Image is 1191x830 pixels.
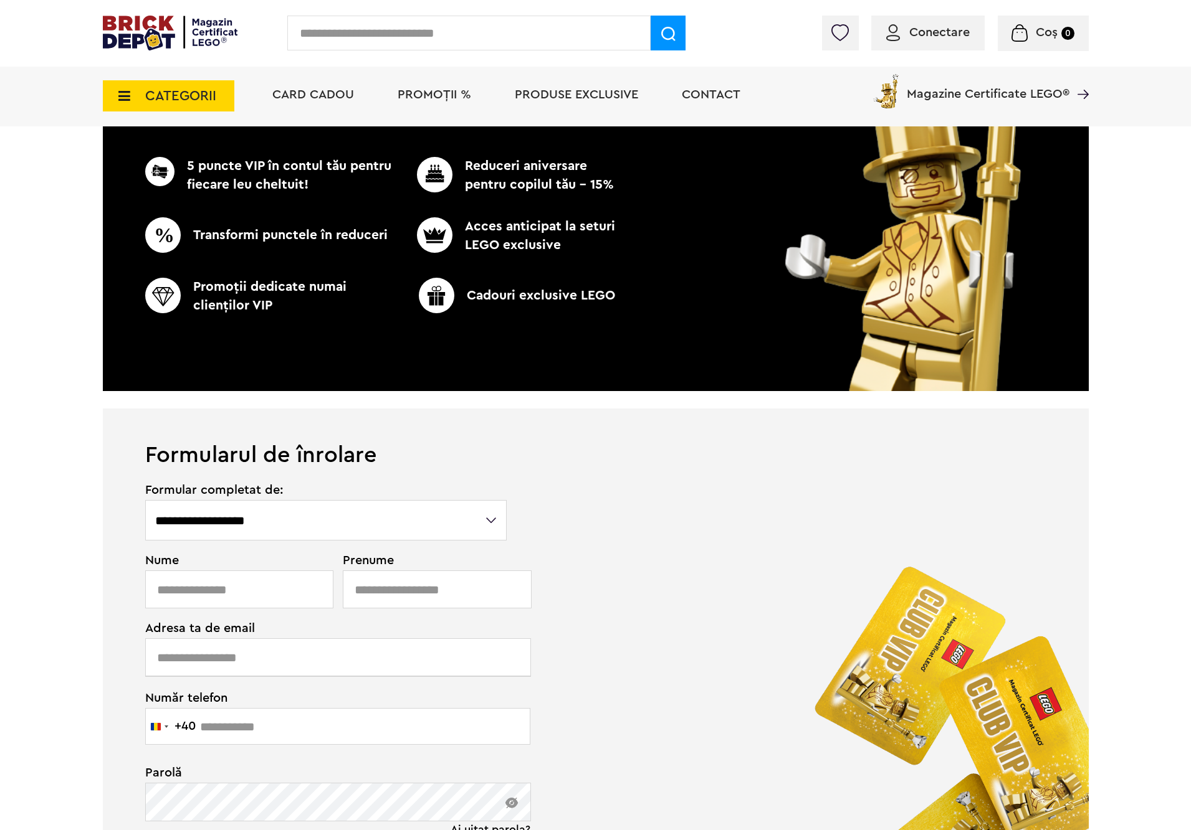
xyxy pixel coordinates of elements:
span: Formular completat de: [145,484,509,496]
span: Nume [145,554,327,567]
p: Acces anticipat la seturi LEGO exclusive [396,217,619,255]
div: +40 [175,720,196,732]
p: Reduceri aniversare pentru copilul tău - 15% [396,157,619,194]
span: Număr telefon [145,690,509,704]
span: Conectare [909,26,970,39]
img: CC_BD_Green_chek_mark [145,157,175,186]
p: Cadouri exclusive LEGO [391,278,643,313]
a: Contact [682,88,740,101]
a: PROMOȚII % [398,88,471,101]
span: Magazine Certificate LEGO® [907,72,1069,100]
a: Conectare [886,26,970,39]
img: CC_BD_Green_chek_mark [145,278,181,313]
p: Promoţii dedicate numai clienţilor VIP [145,278,396,315]
img: CC_BD_Green_chek_mark [419,278,454,313]
a: Card Cadou [272,88,354,101]
a: Produse exclusive [515,88,638,101]
span: Adresa ta de email [145,622,509,634]
small: 0 [1061,27,1074,40]
span: Coș [1036,26,1058,39]
h1: Formularul de înrolare [103,408,1089,466]
a: Magazine Certificate LEGO® [1069,72,1089,84]
img: CC_BD_Green_chek_mark [417,217,452,253]
span: Parolă [145,766,509,779]
img: CC_BD_Green_chek_mark [417,157,452,192]
p: 5 puncte VIP în contul tău pentru fiecare leu cheltuit! [145,157,396,194]
p: Transformi punctele în reduceri [145,217,396,253]
img: CC_BD_Green_chek_mark [145,217,181,253]
button: Selected country [146,709,196,744]
span: Prenume [343,554,509,567]
span: CATEGORII [145,89,216,103]
img: vip_page_image [768,9,1063,391]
